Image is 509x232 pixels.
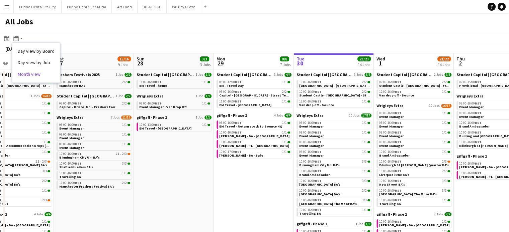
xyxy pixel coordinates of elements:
span: 08:00-18:00 [59,102,82,105]
span: 10:00-16:00 [299,160,322,163]
span: Student Castle - Uni of Brighton - Freshers Fair [379,83,464,88]
span: 10:00-16:00 [299,80,322,84]
a: 08:00-16:00BST1/1Event Manager [59,123,130,130]
a: 09:00-16:00BST2/2Student Castle - [GEOGRAPHIC_DATA] - Freshers Fair [379,80,450,87]
span: 2/3 [42,160,47,163]
a: 08:00-16:00BST1/1Event Manager [299,121,370,128]
span: Brand Ambassador [459,124,490,129]
span: 10:00-16:00 [459,131,482,134]
span: 10:00-16:00 [459,141,482,144]
span: Wrigleys Extra [57,115,84,120]
span: Event Manager [379,114,404,119]
span: 08:00-16:00 [379,121,402,125]
span: 1/1 [42,131,47,134]
a: 08:00-16:00BST1/1Event Manager [379,140,450,148]
span: BST [315,159,322,164]
a: Freshers Festivals 20251 Job2/2 [57,72,132,77]
span: BST [75,152,82,156]
span: 1/1 [42,121,47,125]
span: Event Manager [59,136,84,140]
button: Purina Denta Life Rural [62,0,112,13]
a: 10:00-17:00BST1/1[PERSON_NAME] - BA - Subs [219,150,290,157]
span: 1/1 [442,141,447,144]
div: Student Capitol | [GEOGRAPHIC_DATA]1 Job1/111:00-16:00BST1/1EM Travel - home [137,72,211,93]
span: 1/1 [204,73,211,77]
span: 2/3 [442,160,447,163]
span: EM Travel - Return stock to Bounce HQ [219,124,282,129]
span: 08:00-16:00 [59,123,82,127]
span: Giff Gaff - TL - Cardiff [219,144,289,148]
span: Student Capitol | Student Castle [137,72,194,77]
a: giffgaff - Phase 11 Job1/1 [137,115,211,120]
div: Wrigleys Extra10 Jobs16/1708:00-16:00BST1/1Event Manager08:00-16:00BST1/1Event Manager08:00-16:00... [376,103,451,212]
span: BST [75,161,82,166]
span: BST [315,89,322,94]
a: 10:00-16:00BST2/2Manchester BAs [59,80,130,87]
span: BST [75,101,82,105]
a: 11:00-16:00BST1/1EM Travel - [GEOGRAPHIC_DATA] [219,99,290,107]
span: 17/17 [361,113,371,118]
span: 1/1 [442,90,447,93]
span: 5/5 [364,73,371,77]
a: 08:00-16:00BST1/1Event Manager [379,130,450,138]
div: Student Capitol | [GEOGRAPHIC_DATA]2 Jobs3/309:00-16:00BST2/2Student Castle - [GEOGRAPHIC_DATA] -... [376,72,451,103]
span: Event Manager [459,105,484,109]
span: Van drop off - Bounce [299,103,334,107]
button: Art Fund [112,0,138,13]
span: Event Manager [299,153,324,158]
span: 11:00-16:00 [139,80,162,84]
span: BST [395,130,402,135]
span: 10:00-16:00 [59,152,82,156]
span: 10:00-16:00 [59,162,82,165]
a: Student Capitol | [GEOGRAPHIC_DATA]1 Job1/1 [137,72,211,77]
a: 10:00-16:00BST1/1Brand Ambassador [379,150,450,157]
span: BST [235,150,242,154]
span: BST [235,89,242,94]
span: 2/2 [124,73,132,77]
span: 09:00-16:00 [379,80,402,84]
span: Wrigleys Extra [456,93,484,98]
span: 4 Jobs [274,113,283,118]
a: 10:00-16:00BST2/2[GEOGRAPHIC_DATA] - [GEOGRAPHIC_DATA] - Street Team [299,80,370,87]
a: 08:00-16:00BST1/1Event Manager [299,130,370,138]
span: giffgaff - Phase 1 [137,115,167,120]
span: 08:00-16:00 [459,102,482,105]
span: Student Capitol | Student Castle [217,72,273,77]
span: Sheffield Hallam BA's [59,165,93,169]
span: 08:00-16:00 [59,133,82,136]
span: 1 Job [116,94,123,98]
span: BST [155,101,162,105]
span: BST [395,159,402,164]
a: 08:00-16:00BST1/1EM Travel - Return stock to Bounce HQ [219,121,290,128]
span: 1/1 [202,123,207,127]
a: 08:00-16:00BST1/1Event Manager [379,111,450,119]
span: 4/4 [284,113,291,118]
span: BST [235,140,242,144]
a: Day view by Job [18,59,55,65]
span: 3/3 [444,73,451,77]
a: 10:00-13:00BST1/1EM Travel - [GEOGRAPHIC_DATA] [139,123,210,130]
span: EM Travel - Cardiff [139,126,191,131]
span: 1/1 [42,102,47,105]
span: BST [395,111,402,115]
span: Wrigleys Extra [296,113,324,118]
span: Giff Gaff - BA - Subs [219,153,263,158]
span: Brand Ambassador [379,153,410,158]
span: BST [75,132,82,137]
span: Capitol - Bristol Uni - Freshers Fair [59,105,115,109]
a: 12:00-16:00BST1/1Van drop off - Bounce [299,99,370,107]
span: 10:00-16:00 [59,80,82,84]
span: 1 Job [196,73,203,77]
a: Wrigleys Extra7 Jobs11/12 [57,115,132,120]
span: 2/2 [362,90,367,93]
span: Manchester BAs [59,83,85,88]
span: Event Manager [59,146,84,150]
span: Wrigleys Extra [137,93,164,98]
div: Wrigleys Extra7 Jobs11/1208:00-16:00BST1/1Event Manager08:00-16:00BST1/1Event Manager08:00-16:00B... [57,115,132,190]
span: 10:00-13:00 [139,123,162,127]
span: 08:00-16:00 [299,150,322,154]
span: Van drop off - Bounce [379,93,414,97]
span: 10:00-16:00 [379,150,402,154]
span: Event Manager [299,134,324,138]
a: 08:00-16:00BST1/1Event Manager [299,150,370,157]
